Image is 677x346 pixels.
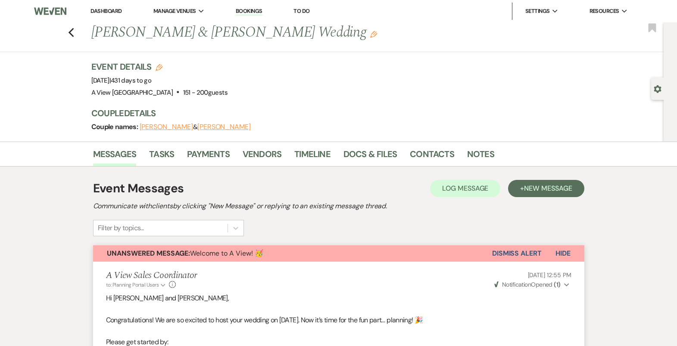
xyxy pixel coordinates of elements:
[140,124,193,130] button: [PERSON_NAME]
[293,7,309,15] a: To Do
[106,270,197,281] h5: A View Sales Coordinator
[93,201,584,211] h2: Communicate with clients by clicking "New Message" or replying to an existing message thread.
[91,107,574,119] h3: Couple Details
[525,7,550,15] span: Settings
[590,7,619,15] span: Resources
[187,147,230,166] a: Payments
[197,124,251,130] button: [PERSON_NAME]
[492,245,542,262] button: Dismiss Alert
[90,7,122,15] a: Dashboard
[554,281,560,288] strong: ( 1 )
[106,281,159,288] span: to: Planning Portal Users
[107,249,263,258] span: Welcome to A View! 🥳
[442,184,488,193] span: Log Message
[93,147,137,166] a: Messages
[555,249,571,258] span: Hide
[91,61,228,73] h3: Event Details
[106,315,423,324] span: Congratulations! We are so excited to host your wedding on [DATE]. Now it’s time for the fun part...
[528,271,571,279] span: [DATE] 12:55 PM
[107,249,190,258] strong: Unanswered Message:
[109,76,151,85] span: |
[370,30,377,38] button: Edit
[243,147,281,166] a: Vendors
[654,84,661,93] button: Open lead details
[508,180,584,197] button: +New Message
[149,147,174,166] a: Tasks
[91,76,152,85] span: [DATE]
[140,123,251,131] span: &
[98,223,144,233] div: Filter by topics...
[524,184,572,193] span: New Message
[294,147,331,166] a: Timeline
[502,281,531,288] span: Notification
[430,180,500,197] button: Log Message
[93,245,492,262] button: Unanswered Message:Welcome to A View! 🥳
[343,147,397,166] a: Docs & Files
[153,7,196,15] span: Manage Venues
[91,22,477,43] h1: [PERSON_NAME] & [PERSON_NAME] Wedding
[91,122,140,131] span: Couple names:
[111,76,151,85] span: 431 days to go
[542,245,584,262] button: Hide
[236,7,262,15] a: Bookings
[91,88,173,97] span: A View [GEOGRAPHIC_DATA]
[34,2,67,20] img: Weven Logo
[467,147,494,166] a: Notes
[493,280,571,289] button: NotificationOpened (1)
[106,281,167,289] button: to: Planning Portal Users
[183,88,228,97] span: 151 - 200 guests
[93,179,184,198] h1: Event Messages
[106,293,229,303] span: Hi [PERSON_NAME] and [PERSON_NAME],
[494,281,561,288] span: Opened
[410,147,454,166] a: Contacts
